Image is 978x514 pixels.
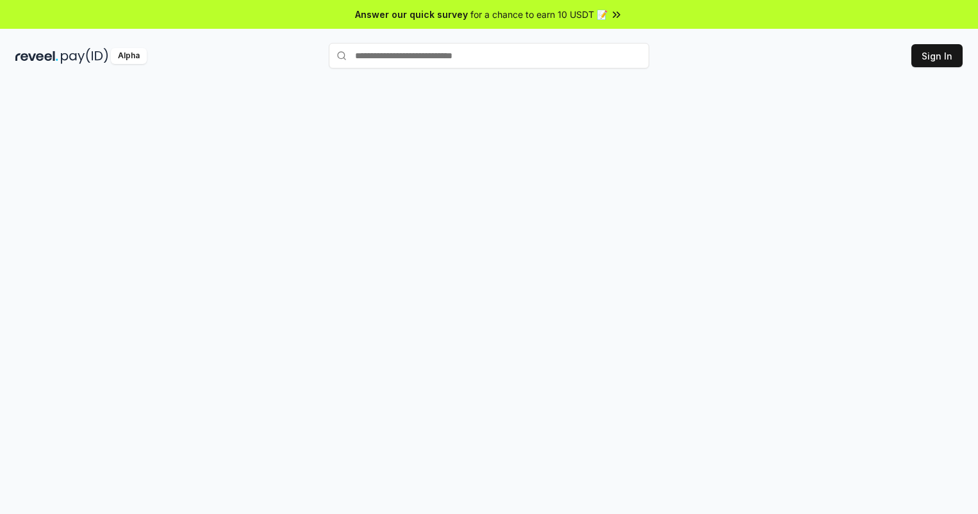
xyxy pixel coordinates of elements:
span: for a chance to earn 10 USDT 📝 [470,8,608,21]
div: Alpha [111,48,147,64]
span: Answer our quick survey [355,8,468,21]
img: pay_id [61,48,108,64]
img: reveel_dark [15,48,58,64]
button: Sign In [911,44,963,67]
